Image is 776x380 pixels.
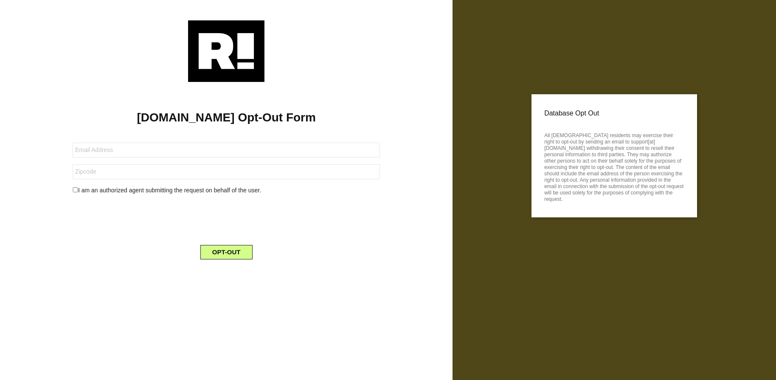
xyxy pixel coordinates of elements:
p: All [DEMOGRAPHIC_DATA] residents may exercise their right to opt-out by sending an email to suppo... [544,130,684,203]
div: I am an authorized agent submitting the request on behalf of the user. [66,186,387,195]
iframe: reCAPTCHA [162,202,291,235]
button: OPT-OUT [200,245,253,259]
p: Database Opt Out [544,107,684,120]
input: Email Address [73,143,380,158]
h1: [DOMAIN_NAME] Opt-Out Form [13,110,440,125]
img: Retention.com [188,20,264,82]
input: Zipcode [73,164,380,179]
